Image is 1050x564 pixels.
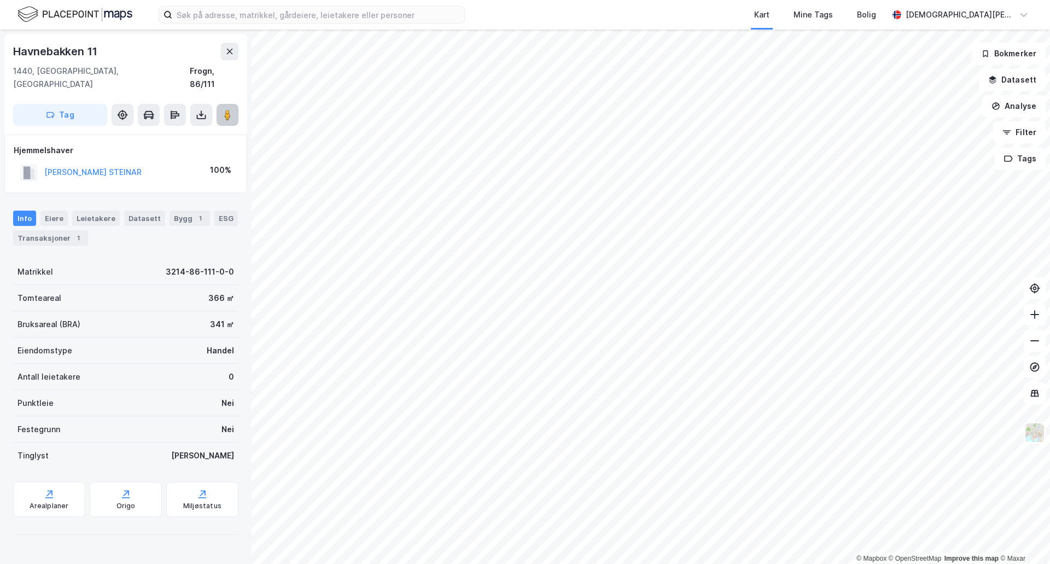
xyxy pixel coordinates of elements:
div: ESG [214,211,238,226]
div: Transaksjoner [13,230,88,246]
div: Havnebakken 11 [13,43,100,60]
div: Antall leietakere [17,370,80,383]
div: Bolig [857,8,876,21]
div: 3214-86-111-0-0 [166,265,234,278]
a: Mapbox [856,555,886,562]
div: Nei [221,423,234,436]
img: logo.f888ab2527a4732fd821a326f86c7f29.svg [17,5,132,24]
button: Filter [993,121,1046,143]
button: Analyse [982,95,1046,117]
div: 366 ㎡ [208,292,234,305]
div: 1 [195,213,206,224]
a: Improve this map [944,555,999,562]
div: 0 [229,370,234,383]
div: 1440, [GEOGRAPHIC_DATA], [GEOGRAPHIC_DATA] [13,65,190,91]
button: Tag [13,104,107,126]
div: Eiendomstype [17,344,72,357]
div: Miljøstatus [183,502,221,510]
div: [DEMOGRAPHIC_DATA][PERSON_NAME] [906,8,1015,21]
div: Hjemmelshaver [14,144,238,157]
div: Handel [207,344,234,357]
div: 341 ㎡ [210,318,234,331]
input: Søk på adresse, matrikkel, gårdeiere, leietakere eller personer [172,7,464,23]
div: Bygg [170,211,210,226]
div: 100% [210,164,231,177]
a: OpenStreetMap [889,555,942,562]
button: Tags [995,148,1046,170]
div: Frogn, 86/111 [190,65,238,91]
button: Bokmerker [972,43,1046,65]
div: Kontrollprogram for chat [995,511,1050,564]
div: [PERSON_NAME] [171,449,234,462]
button: Datasett [979,69,1046,91]
div: 1 [73,232,84,243]
div: Leietakere [72,211,120,226]
div: Mine Tags [794,8,833,21]
div: Kart [754,8,769,21]
div: Nei [221,397,234,410]
div: Bruksareal (BRA) [17,318,80,331]
div: Datasett [124,211,165,226]
div: Tinglyst [17,449,49,462]
div: Matrikkel [17,265,53,278]
div: Arealplaner [30,502,68,510]
div: Info [13,211,36,226]
img: Z [1024,422,1045,443]
div: Origo [116,502,136,510]
iframe: Chat Widget [995,511,1050,564]
div: Festegrunn [17,423,60,436]
div: Punktleie [17,397,54,410]
div: Tomteareal [17,292,61,305]
div: Eiere [40,211,68,226]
